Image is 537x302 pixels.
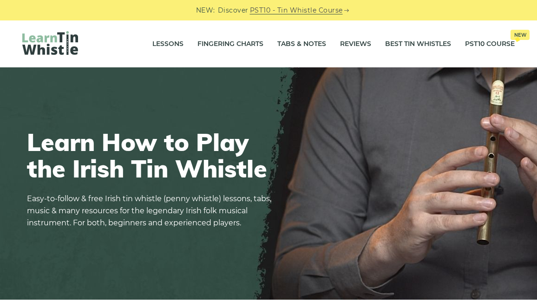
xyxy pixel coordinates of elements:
[27,193,278,229] p: Easy-to-follow & free Irish tin whistle (penny whistle) lessons, tabs, music & many resources for...
[152,33,183,56] a: Lessons
[465,33,515,56] a: PST10 CourseNew
[511,30,530,40] span: New
[277,33,326,56] a: Tabs & Notes
[385,33,451,56] a: Best Tin Whistles
[27,129,278,182] h1: Learn How to Play the Irish Tin Whistle
[197,33,263,56] a: Fingering Charts
[340,33,371,56] a: Reviews
[22,31,78,55] img: LearnTinWhistle.com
